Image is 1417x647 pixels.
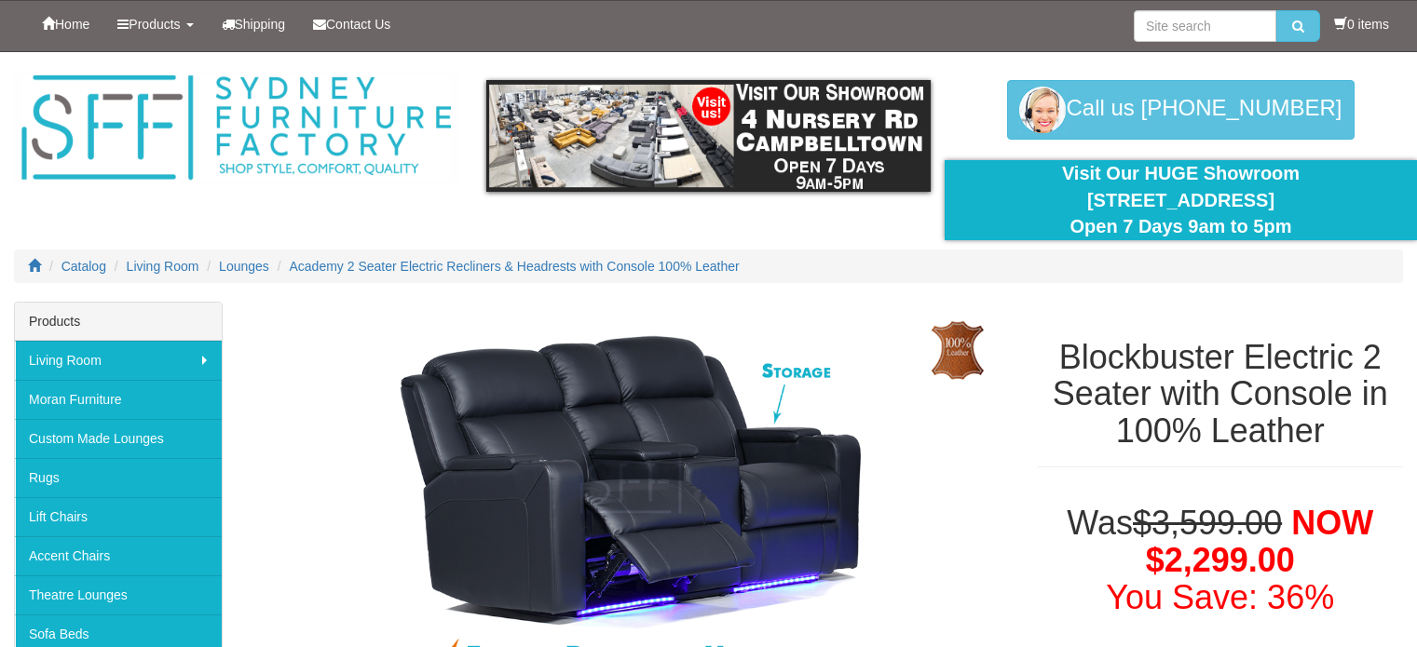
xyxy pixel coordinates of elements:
input: Site search [1134,10,1276,42]
span: Home [55,17,89,32]
a: Theatre Lounges [15,575,222,614]
img: showroom.gif [486,80,931,192]
del: $3,599.00 [1133,504,1282,542]
font: You Save: 36% [1106,578,1334,616]
div: Products [15,303,222,341]
span: Products [129,17,180,32]
a: Accent Chairs [15,536,222,575]
a: Custom Made Lounges [15,419,222,458]
a: Catalog [61,259,106,274]
a: Living Room [127,259,199,274]
span: Shipping [235,17,286,32]
a: Products [103,1,207,47]
a: Home [28,1,103,47]
a: Lounges [219,259,269,274]
div: Visit Our HUGE Showroom [STREET_ADDRESS] Open 7 Days 9am to 5pm [959,160,1403,240]
li: 0 items [1334,15,1389,34]
span: NOW $2,299.00 [1146,504,1373,579]
a: Moran Furniture [15,380,222,419]
a: Living Room [15,341,222,380]
a: Rugs [15,458,222,497]
span: Contact Us [326,17,390,32]
a: Shipping [208,1,300,47]
a: Lift Chairs [15,497,222,536]
a: Contact Us [299,1,404,47]
img: Sydney Furniture Factory [14,71,458,185]
a: Academy 2 Seater Electric Recliners & Headrests with Console 100% Leather [290,259,740,274]
h1: Was [1038,505,1404,615]
h1: Blockbuster Electric 2 Seater with Console in 100% Leather [1038,339,1404,450]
